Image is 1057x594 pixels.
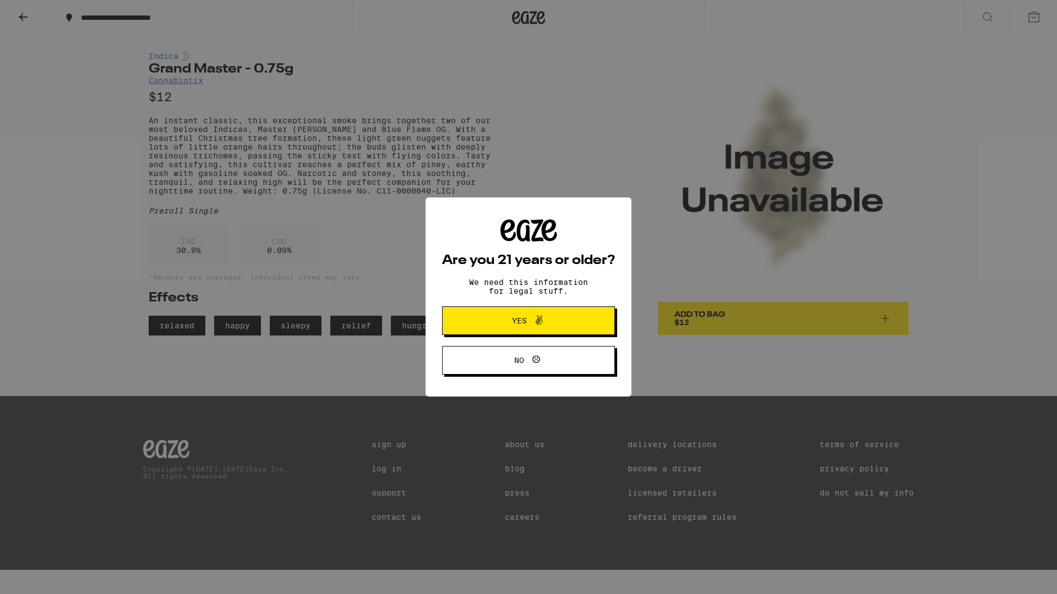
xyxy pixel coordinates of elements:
span: No [514,356,524,364]
p: We need this information for legal stuff. [460,278,597,295]
button: Yes [442,306,615,335]
button: No [442,346,615,375]
iframe: Opens a widget where you can find more information [988,561,1046,588]
h2: Are you 21 years or older? [442,254,615,267]
span: Yes [512,317,527,324]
